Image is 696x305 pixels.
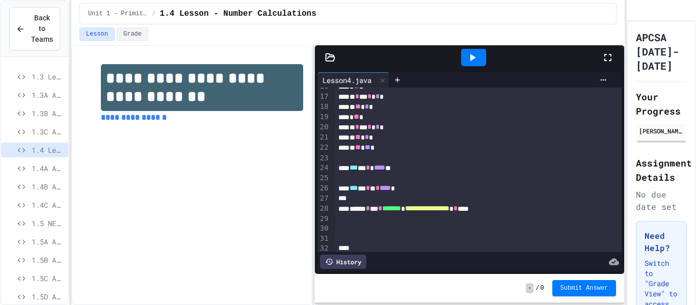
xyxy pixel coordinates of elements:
[536,284,539,292] span: /
[317,243,330,254] div: 32
[317,234,330,244] div: 31
[526,283,533,293] span: -
[317,112,330,122] div: 19
[317,102,330,112] div: 18
[160,8,316,20] span: 1.4 Lesson - Number Calculations
[32,255,64,265] span: 1.5B Activity B
[645,230,678,254] h3: Need Help?
[32,218,64,229] span: 1.5 NEW Modular Division
[317,214,330,224] div: 29
[317,224,330,234] div: 30
[32,236,64,247] span: 1.5A Activity A
[317,204,330,214] div: 28
[636,30,687,73] h1: APCSA [DATE]-[DATE]
[317,132,330,143] div: 21
[32,126,64,137] span: 1.3C Activity C
[636,156,687,184] h2: Assignment Details
[317,153,330,163] div: 23
[32,71,64,82] span: 1.3 Lesson - Data Types
[32,291,64,302] span: 1.5D Activity D
[317,72,389,88] div: Lesson4.java
[320,255,366,269] div: History
[560,284,608,292] span: Submit Answer
[32,108,64,119] span: 1.3B Activity B
[317,92,330,102] div: 17
[32,200,64,210] span: 1.4C Activity C
[317,183,330,193] div: 26
[31,13,53,45] span: Back to Teams
[540,284,544,292] span: 0
[636,90,687,118] h2: Your Progress
[639,126,684,135] div: [PERSON_NAME]
[32,181,64,192] span: 1.4B Activity B
[79,27,115,41] button: Lesson
[117,27,148,41] button: Grade
[317,143,330,153] div: 22
[317,173,330,183] div: 25
[317,193,330,204] div: 27
[88,10,148,18] span: Unit 1 - Primitive Types
[317,163,330,173] div: 24
[32,163,64,174] span: 1.4A Activity A
[317,122,330,132] div: 20
[32,273,64,284] span: 1.5C Activity C
[152,10,155,18] span: /
[552,280,617,296] button: Submit Answer
[636,188,687,213] div: No due date set
[32,145,64,155] span: 1.4 Lesson - Number Calculations
[317,75,377,86] div: Lesson4.java
[9,7,60,50] button: Back to Teams
[32,90,64,100] span: 1.3A Activity A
